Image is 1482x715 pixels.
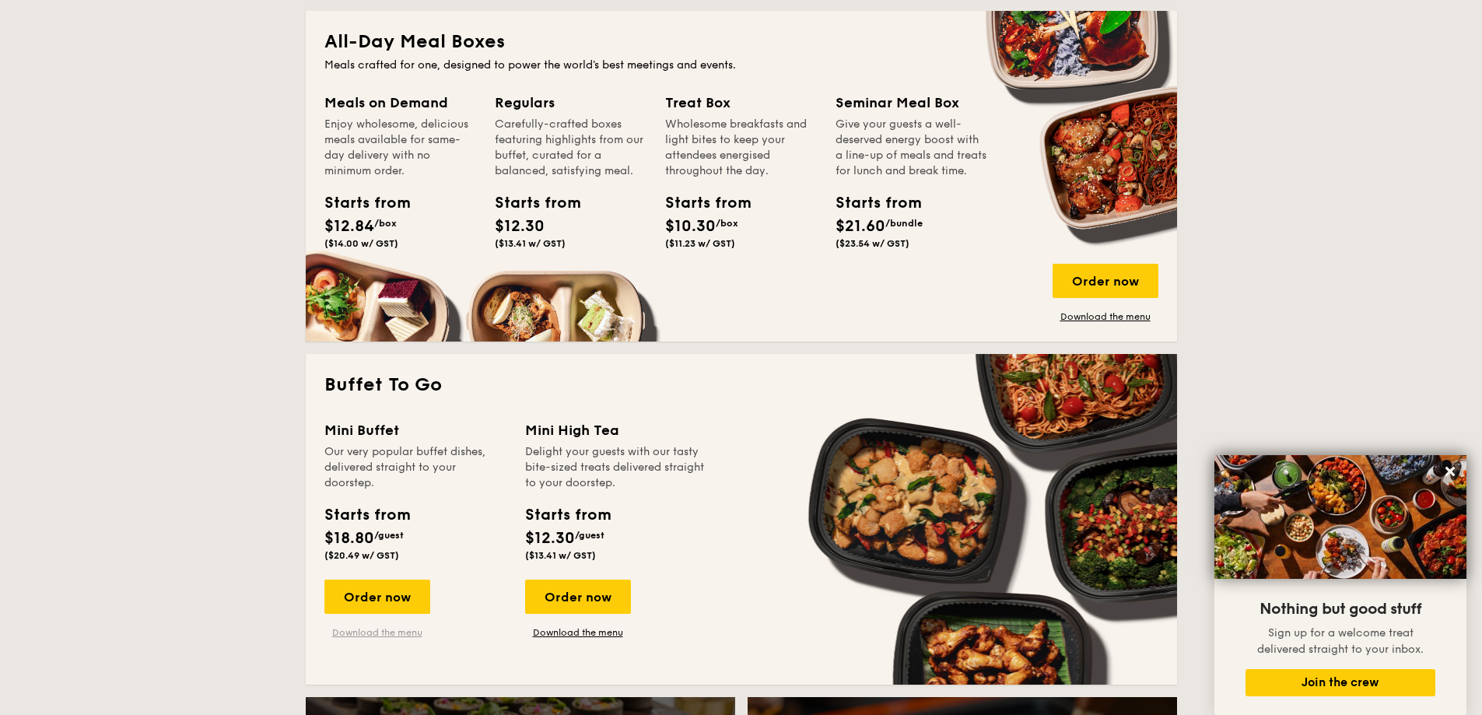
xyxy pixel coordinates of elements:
[716,218,738,229] span: /box
[324,419,506,441] div: Mini Buffet
[324,58,1158,73] div: Meals crafted for one, designed to power the world's best meetings and events.
[324,444,506,491] div: Our very popular buffet dishes, delivered straight to your doorstep.
[1246,669,1435,696] button: Join the crew
[836,217,885,236] span: $21.60
[324,503,409,527] div: Starts from
[836,117,987,179] div: Give your guests a well-deserved energy boost with a line-up of meals and treats for lunch and br...
[836,92,987,114] div: Seminar Meal Box
[525,444,707,491] div: Delight your guests with our tasty bite-sized treats delivered straight to your doorstep.
[525,580,631,614] div: Order now
[495,92,646,114] div: Regulars
[1260,600,1421,619] span: Nothing but good stuff
[575,530,604,541] span: /guest
[495,217,545,236] span: $12.30
[525,529,575,548] span: $12.30
[525,550,596,561] span: ($13.41 w/ GST)
[1438,459,1463,484] button: Close
[665,238,735,249] span: ($11.23 w/ GST)
[665,117,817,179] div: Wholesome breakfasts and light bites to keep your attendees energised throughout the day.
[324,191,394,215] div: Starts from
[374,530,404,541] span: /guest
[665,92,817,114] div: Treat Box
[324,626,430,639] a: Download the menu
[525,503,610,527] div: Starts from
[495,117,646,179] div: Carefully-crafted boxes featuring highlights from our buffet, curated for a balanced, satisfying ...
[324,238,398,249] span: ($14.00 w/ GST)
[324,550,399,561] span: ($20.49 w/ GST)
[324,373,1158,398] h2: Buffet To Go
[495,191,565,215] div: Starts from
[324,529,374,548] span: $18.80
[885,218,923,229] span: /bundle
[1053,310,1158,323] a: Download the menu
[324,30,1158,54] h2: All-Day Meal Boxes
[836,238,909,249] span: ($23.54 w/ GST)
[324,217,374,236] span: $12.84
[374,218,397,229] span: /box
[324,580,430,614] div: Order now
[324,92,476,114] div: Meals on Demand
[665,217,716,236] span: $10.30
[495,238,566,249] span: ($13.41 w/ GST)
[1053,264,1158,298] div: Order now
[324,117,476,179] div: Enjoy wholesome, delicious meals available for same-day delivery with no minimum order.
[665,191,735,215] div: Starts from
[836,191,906,215] div: Starts from
[525,419,707,441] div: Mini High Tea
[1214,455,1466,579] img: DSC07876-Edit02-Large.jpeg
[525,626,631,639] a: Download the menu
[1257,626,1424,656] span: Sign up for a welcome treat delivered straight to your inbox.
